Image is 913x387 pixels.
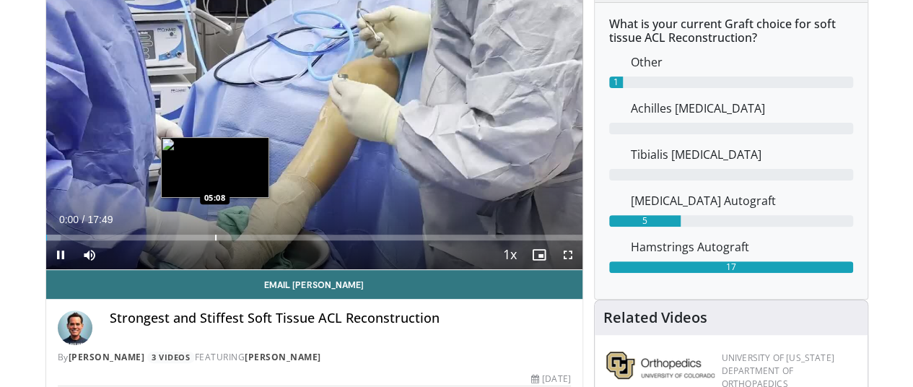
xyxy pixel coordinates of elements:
a: [PERSON_NAME] [245,351,321,363]
dd: Hamstrings Autograft [620,238,864,256]
span: 0:00 [59,214,79,225]
button: Playback Rate [496,240,525,269]
h6: What is your current Graft choice for soft tissue ACL Reconstruction? [609,17,853,45]
div: [DATE] [531,373,570,386]
div: 5 [609,215,681,227]
h4: Strongest and Stiffest Soft Tissue ACL Reconstruction [110,310,571,326]
a: 3 Videos [147,352,195,364]
img: 355603a8-37da-49b6-856f-e00d7e9307d3.png.150x105_q85_autocrop_double_scale_upscale_version-0.2.png [606,352,715,379]
button: Pause [46,240,75,269]
button: Mute [75,240,104,269]
div: 17 [609,261,853,273]
span: 17:49 [87,214,113,225]
div: 1 [609,77,624,88]
span: / [82,214,85,225]
dd: Other [620,53,864,71]
button: Fullscreen [554,240,582,269]
dd: Tibialis [MEDICAL_DATA] [620,146,864,163]
button: Enable picture-in-picture mode [525,240,554,269]
img: image.jpeg [161,137,269,198]
a: Email [PERSON_NAME] [46,270,582,299]
div: Progress Bar [46,235,582,240]
dd: [MEDICAL_DATA] Autograft [620,192,864,209]
div: By FEATURING [58,351,571,364]
a: [PERSON_NAME] [69,351,145,363]
img: Avatar [58,310,92,345]
h4: Related Videos [603,309,707,326]
dd: Achilles [MEDICAL_DATA] [620,100,864,117]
